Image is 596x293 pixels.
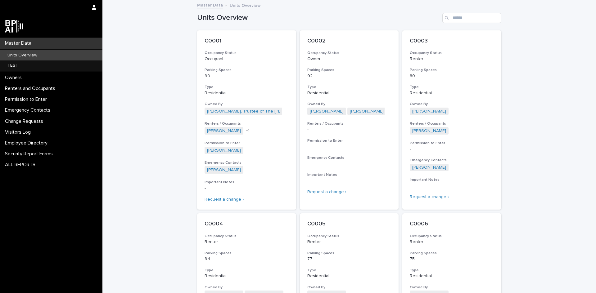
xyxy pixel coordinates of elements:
[410,85,494,90] h3: Type
[207,167,241,173] a: [PERSON_NAME]
[205,221,289,228] p: C0004
[410,68,494,73] h3: Parking Spaces
[205,234,289,239] h3: Occupancy Status
[5,20,23,33] img: dwgmcNfxSF6WIOOXiGgu
[205,56,289,62] p: Occupant
[205,285,289,290] h3: Owned By
[307,144,391,149] p: -
[2,40,36,46] p: Master Data
[410,285,494,290] h3: Owned By
[410,234,494,239] h3: Occupancy Status
[307,102,391,107] h3: Owned By
[205,273,289,279] p: Residential
[410,251,494,256] h3: Parking Spaces
[442,13,501,23] input: Search
[230,2,261,8] p: Units Overview
[205,51,289,55] h3: Occupancy Status
[2,107,55,113] p: Emergency Contacts
[300,30,399,210] a: C0002Occupancy StatusOwnerParking Spaces92TypeResidentialOwned By[PERSON_NAME] [PERSON_NAME] Rent...
[307,285,391,290] h3: Owned By
[307,68,391,73] h3: Parking Spaces
[207,109,369,114] a: [PERSON_NAME], Trustee of The [PERSON_NAME] Revocable Trust dated [DATE]
[307,239,391,245] p: Renter
[410,38,494,45] p: C0003
[412,109,446,114] a: [PERSON_NAME]
[307,85,391,90] h3: Type
[410,73,494,79] p: 80
[205,268,289,273] h3: Type
[307,172,391,177] h3: Important Notes
[205,73,289,79] p: 90
[307,138,391,143] h3: Permission to Enter
[410,273,494,279] p: Residential
[412,165,446,170] a: [PERSON_NAME]
[205,160,289,165] h3: Emergency Contacts
[2,63,23,68] p: TEST
[2,140,52,146] p: Employee Directory
[410,183,494,189] p: -
[197,1,223,8] a: Master Data
[205,85,289,90] h3: Type
[350,109,384,114] a: [PERSON_NAME]
[197,13,440,22] h1: Units Overview
[307,273,391,279] p: Residential
[307,155,391,160] h3: Emergency Contacts
[205,141,289,146] h3: Permission to Enter
[205,251,289,256] h3: Parking Spaces
[410,102,494,107] h3: Owned By
[410,239,494,245] p: Renter
[205,38,289,45] p: C0001
[207,148,241,153] a: [PERSON_NAME]
[307,161,391,166] p: -
[205,186,289,191] p: -
[205,239,289,245] p: Renter
[410,121,494,126] h3: Renters / Occupants
[205,121,289,126] h3: Renters / Occupants
[205,91,289,96] p: Residential
[410,91,494,96] p: Residential
[410,51,494,55] h3: Occupancy Status
[2,129,36,135] p: Visitors Log
[410,221,494,228] p: C0006
[2,151,58,157] p: Security Report Forms
[410,147,494,152] p: -
[205,68,289,73] h3: Parking Spaces
[207,128,241,134] a: [PERSON_NAME]
[205,197,244,202] a: Request a change ›
[412,128,446,134] a: [PERSON_NAME]
[307,178,391,184] p: -
[307,190,346,194] a: Request a change ›
[205,256,289,262] p: 94
[205,180,289,185] h3: Important Notes
[307,234,391,239] h3: Occupancy Status
[410,268,494,273] h3: Type
[307,256,391,262] p: 77
[410,141,494,146] h3: Permission to Enter
[402,30,501,210] a: C0003Occupancy StatusRenterParking Spaces80TypeResidentialOwned By[PERSON_NAME] Renters / Occupan...
[2,96,52,102] p: Permission to Enter
[307,38,391,45] p: C0002
[2,86,60,91] p: Renters and Occupants
[307,251,391,256] h3: Parking Spaces
[307,127,391,132] p: -
[307,221,391,228] p: C0005
[205,102,289,107] h3: Owned By
[307,51,391,55] h3: Occupancy Status
[307,91,391,96] p: Residential
[2,75,27,81] p: Owners
[307,268,391,273] h3: Type
[307,56,391,62] p: Owner
[2,162,40,168] p: ALL REPORTS
[307,121,391,126] h3: Renters / Occupants
[2,53,42,58] p: Units Overview
[410,177,494,182] h3: Important Notes
[307,73,391,79] p: 92
[410,56,494,62] p: Renter
[246,129,249,133] span: + 1
[310,109,344,114] a: [PERSON_NAME]
[410,195,449,199] a: Request a change ›
[2,118,48,124] p: Change Requests
[410,256,494,262] p: 75
[197,30,296,210] a: C0001Occupancy StatusOccupantParking Spaces90TypeResidentialOwned By[PERSON_NAME], Trustee of The...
